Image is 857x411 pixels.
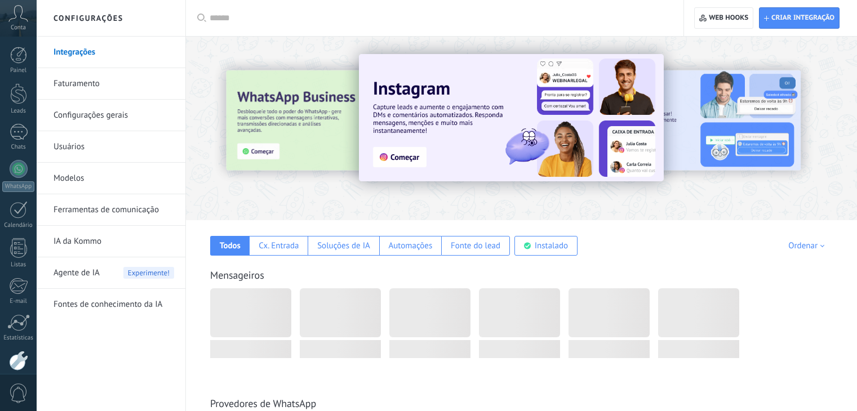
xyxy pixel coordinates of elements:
[788,240,828,251] div: Ordenar
[2,334,35,342] div: Estatísticas
[317,240,370,251] div: Soluções de IA
[37,163,185,194] li: Modelos
[709,14,748,23] span: Web hooks
[210,269,264,282] a: Mensageiros
[535,240,568,251] div: Instalado
[259,240,299,251] div: Cx. Entrada
[2,298,35,305] div: E-mail
[37,100,185,131] li: Configurações gerais
[561,70,801,171] img: Slide 2
[54,163,174,194] a: Modelos
[2,144,35,151] div: Chats
[2,222,35,229] div: Calendário
[759,7,840,29] button: Criar integração
[54,68,174,100] a: Faturamento
[37,194,185,226] li: Ferramentas de comunicação
[451,240,500,251] div: Fonte do lead
[694,7,753,29] button: Web hooks
[54,131,174,163] a: Usuários
[226,70,466,171] img: Slide 3
[54,37,174,68] a: Integrações
[54,257,100,289] span: Agente de IA
[359,54,664,181] img: Slide 1
[123,267,174,279] span: Experimente!
[37,226,185,257] li: IA da Kommo
[37,289,185,320] li: Fontes de conhecimento da IA
[2,261,35,269] div: Listas
[2,181,34,192] div: WhatsApp
[771,14,834,23] span: Criar integração
[2,67,35,74] div: Painel
[54,194,174,226] a: Ferramentas de comunicação
[54,257,174,289] a: Agente de IA Experimente!
[37,68,185,100] li: Faturamento
[54,100,174,131] a: Configurações gerais
[37,37,185,68] li: Integrações
[2,108,35,115] div: Leads
[220,240,241,251] div: Todos
[388,240,432,251] div: Automações
[54,289,174,320] a: Fontes de conhecimento da IA
[37,131,185,163] li: Usuários
[11,24,26,32] span: Conta
[210,397,316,410] a: Provedores de WhatsApp
[54,226,174,257] a: IA da Kommo
[37,257,185,289] li: Agente de IA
